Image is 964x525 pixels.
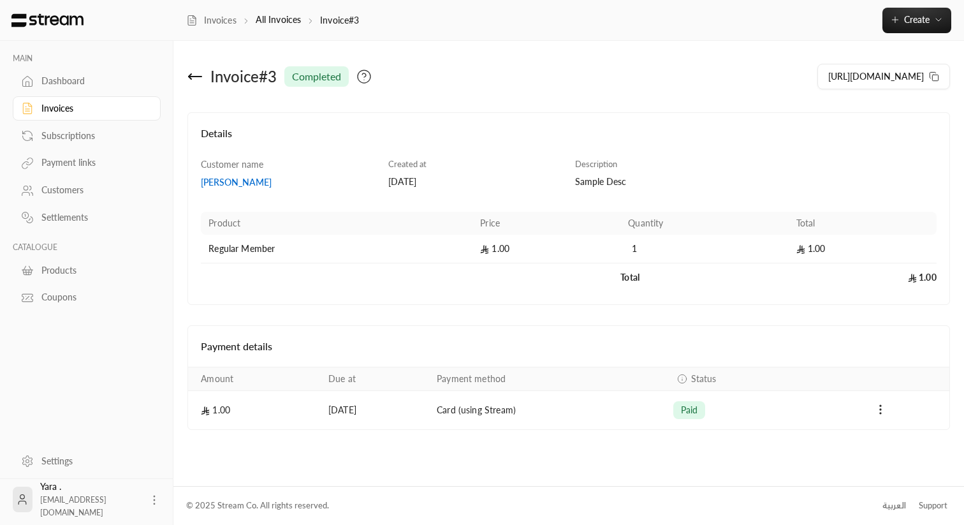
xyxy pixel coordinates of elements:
a: Coupons [13,285,161,310]
a: Settlements [13,205,161,230]
th: Payment method [429,367,665,391]
p: Invoice#3 [320,14,359,27]
button: [URL][DOMAIN_NAME] [817,64,950,89]
span: [EMAIL_ADDRESS][DOMAIN_NAME] [40,495,106,517]
a: Invoices [186,14,237,27]
div: © 2025 Stream Co. All rights reserved. [186,499,329,512]
div: Coupons [41,291,145,304]
span: Create [904,14,930,25]
a: Support [914,494,951,517]
th: Due at [321,367,429,391]
div: Payment links [41,156,145,169]
th: Product [201,212,472,235]
a: Products [13,258,161,283]
nav: breadcrumb [186,13,359,27]
div: Products [41,264,145,277]
td: 1.00 [789,263,937,292]
a: Dashboard [13,69,161,94]
span: Created at [388,159,427,169]
span: completed [292,69,341,84]
td: 1.00 [789,235,937,263]
p: CATALOGUE [13,242,161,253]
th: Quantity [620,212,788,235]
td: Total [620,263,788,292]
a: Customers [13,178,161,203]
div: [DATE] [388,175,563,188]
img: Logo [10,13,85,27]
a: Payment links [13,151,161,175]
div: Invoice # 3 [210,66,277,87]
div: Sample Desc [575,175,937,188]
h4: Payment details [201,339,937,354]
th: Amount [188,367,321,391]
a: [PERSON_NAME] [201,176,376,189]
span: paid [681,404,698,417]
span: Status [691,373,717,385]
td: 1.00 [188,391,321,429]
div: Settings [41,455,145,468]
span: [URL][DOMAIN_NAME] [828,71,924,82]
td: [DATE] [321,391,429,429]
div: Invoices [41,102,145,115]
a: All Invoices [256,14,301,25]
button: Create [882,8,951,33]
div: Dashboard [41,75,145,87]
a: Subscriptions [13,123,161,148]
div: Yara . [40,480,140,519]
td: Regular Member [201,235,472,263]
span: Description [575,159,617,169]
td: Card (using Stream) [429,391,665,429]
a: Invoices [13,96,161,121]
div: Customers [41,184,145,196]
table: Products [201,212,937,292]
td: 1.00 [472,235,620,263]
p: MAIN [13,54,161,64]
div: Subscriptions [41,129,145,142]
a: Settings [13,448,161,473]
table: Payments [188,367,949,429]
th: Total [789,212,937,235]
span: Customer name [201,159,263,170]
div: Settlements [41,211,145,224]
th: Price [472,212,620,235]
h4: Details [201,126,937,154]
div: العربية [882,499,906,512]
span: 1 [628,242,641,255]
